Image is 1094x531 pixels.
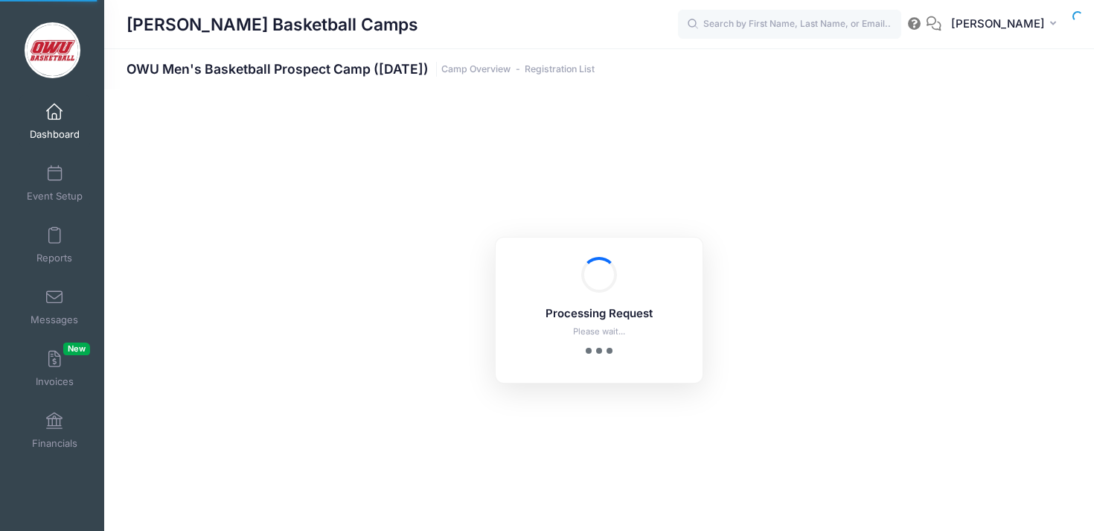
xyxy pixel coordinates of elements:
a: Financials [19,404,90,457]
a: Reports [19,219,90,271]
a: Camp Overview [441,64,511,75]
a: Dashboard [19,95,90,147]
button: [PERSON_NAME] [941,7,1072,42]
p: Please wait... [515,325,683,338]
span: Reports [36,252,72,264]
input: Search by First Name, Last Name, or Email... [678,10,901,39]
a: InvoicesNew [19,343,90,395]
a: Registration List [525,64,595,75]
span: Financials [32,437,77,450]
span: New [63,343,90,355]
span: Event Setup [27,190,83,203]
span: Invoices [36,375,74,388]
a: Messages [19,281,90,333]
h1: [PERSON_NAME] Basketball Camps [127,7,418,42]
a: Event Setup [19,157,90,209]
img: David Vogel Basketball Camps [25,22,80,78]
h1: OWU Men's Basketball Prospect Camp ([DATE]) [127,61,595,77]
span: Dashboard [30,128,80,141]
h5: Processing Request [515,308,683,321]
span: [PERSON_NAME] [951,16,1045,32]
span: Messages [31,314,78,326]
